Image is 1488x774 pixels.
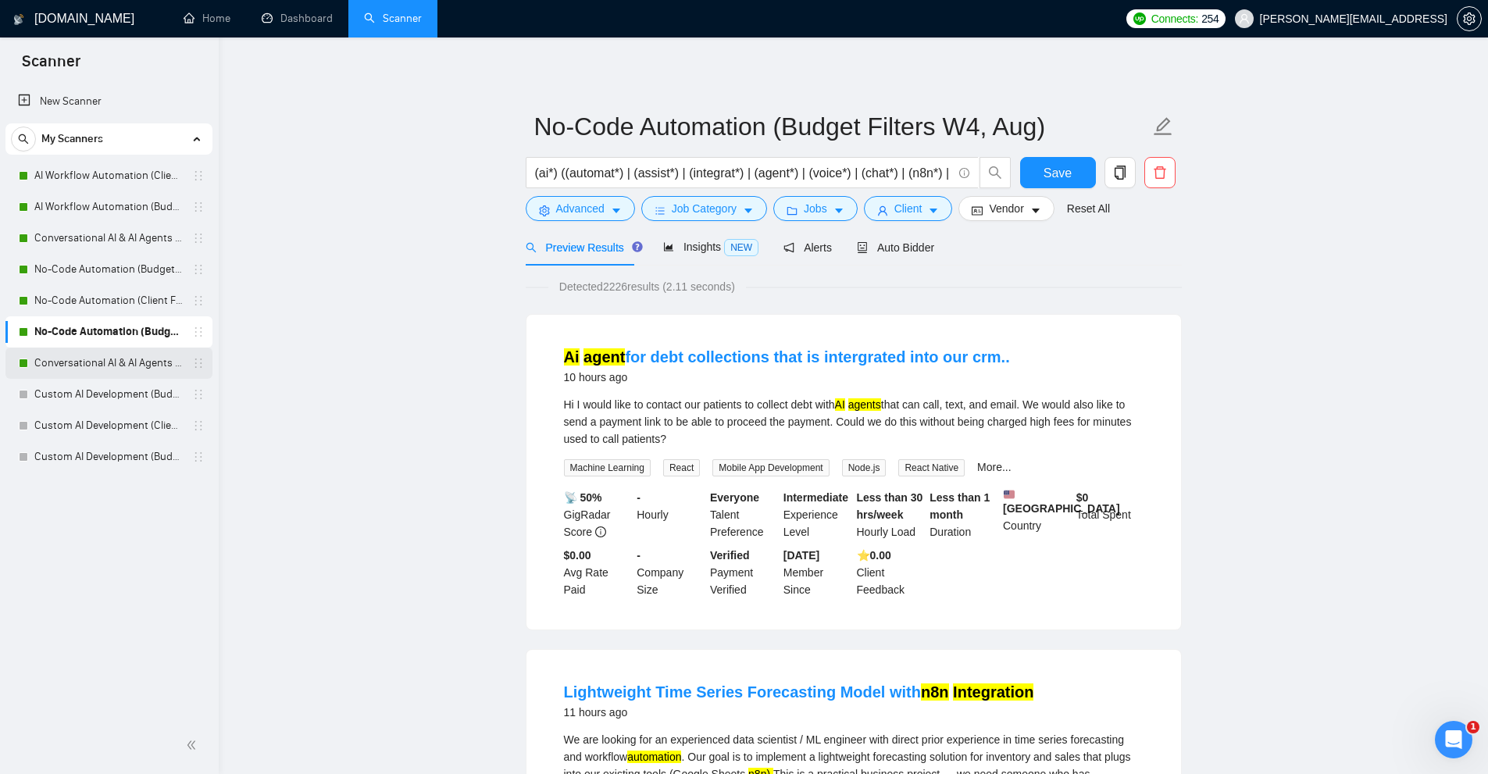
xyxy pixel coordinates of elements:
mark: automation [627,751,681,763]
b: - [637,491,641,504]
div: Avg Rate Paid [561,547,634,598]
li: New Scanner [5,86,212,117]
button: barsJob Categorycaret-down [641,196,767,221]
a: Custom AI Development (Budget Filters) [34,441,183,473]
a: AI Workflow Automation (Client Filters) [34,160,183,191]
div: Hourly Load [854,489,927,540]
span: caret-down [833,205,844,216]
span: holder [192,388,205,401]
div: GigRadar Score [561,489,634,540]
span: Insights [663,241,758,253]
button: copy [1104,157,1136,188]
a: New Scanner [18,86,200,117]
div: Tooltip anchor [630,240,644,254]
div: Country [1000,489,1073,540]
b: - [637,549,641,562]
a: searchScanner [364,12,422,25]
div: Company Size [633,547,707,598]
a: dashboardDashboard [262,12,333,25]
div: 10 hours ago [564,368,1010,387]
b: ⭐️ 0.00 [857,549,891,562]
img: upwork-logo.png [1133,12,1146,25]
span: bars [655,205,665,216]
span: Connects: [1151,10,1198,27]
span: holder [192,169,205,182]
b: Intermediate [783,491,848,504]
b: $0.00 [564,549,591,562]
span: user [1239,13,1250,24]
a: Ai agentfor debt collections that is intergrated into our crm.. [564,348,1010,366]
img: logo [13,7,24,32]
span: Client [894,200,922,217]
div: 11 hours ago [564,703,1034,722]
div: Member Since [780,547,854,598]
span: double-left [186,737,202,753]
span: search [12,134,35,144]
b: Verified [710,549,750,562]
a: Conversational AI & AI Agents (Budget Filters) [34,348,183,379]
a: Reset All [1067,200,1110,217]
button: Save [1020,157,1096,188]
span: React [663,459,700,476]
span: holder [192,326,205,338]
a: AI Workflow Automation (Budget Filters) [34,191,183,223]
span: holder [192,451,205,463]
span: caret-down [743,205,754,216]
b: Less than 1 month [930,491,990,521]
span: caret-down [611,205,622,216]
span: Vendor [989,200,1023,217]
span: holder [192,419,205,432]
span: Detected 2226 results (2.11 seconds) [548,278,746,295]
input: Search Freelance Jobs... [535,163,952,183]
a: Custom AI Development (Budget Filter) [34,379,183,410]
a: No-Code Automation (Client Filters) [34,285,183,316]
span: caret-down [1030,205,1041,216]
b: $ 0 [1076,491,1089,504]
mark: agent [583,348,625,366]
span: idcard [972,205,983,216]
span: Node.js [842,459,887,476]
mark: AI [835,398,845,411]
span: Advanced [556,200,605,217]
span: edit [1153,116,1173,137]
span: user [877,205,888,216]
button: setting [1457,6,1482,31]
button: settingAdvancedcaret-down [526,196,635,221]
span: React Native [898,459,965,476]
a: setting [1457,12,1482,25]
button: userClientcaret-down [864,196,953,221]
div: Payment Verified [707,547,780,598]
b: Less than 30 hrs/week [857,491,923,521]
div: Talent Preference [707,489,780,540]
a: No-Code Automation (Budget Filters) [34,254,183,285]
div: Total Spent [1073,489,1147,540]
span: holder [192,263,205,276]
a: homeHome [184,12,230,25]
div: Client Feedback [854,547,927,598]
a: Conversational AI & AI Agents (Client Filters) [34,223,183,254]
b: [GEOGRAPHIC_DATA] [1003,489,1120,515]
span: holder [192,232,205,244]
span: Alerts [783,241,832,254]
div: Hi I would like to contact our patients to collect debt with that can call, text, and email. We w... [564,396,1144,448]
li: My Scanners [5,123,212,473]
span: 1 [1467,721,1479,733]
span: Mobile App Development [712,459,829,476]
span: search [980,166,1010,180]
div: Experience Level [780,489,854,540]
span: copy [1105,166,1135,180]
mark: agents [848,398,881,411]
span: info-circle [959,168,969,178]
span: area-chart [663,241,674,252]
button: delete [1144,157,1176,188]
span: My Scanners [41,123,103,155]
span: NEW [724,239,758,256]
img: 🇺🇸 [1004,489,1015,500]
mark: Integration [953,683,1033,701]
button: search [11,127,36,152]
span: robot [857,242,868,253]
span: Machine Learning [564,459,651,476]
button: idcardVendorcaret-down [958,196,1054,221]
span: setting [539,205,550,216]
a: No-Code Automation (Budget Filters W4, Aug) [34,316,183,348]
